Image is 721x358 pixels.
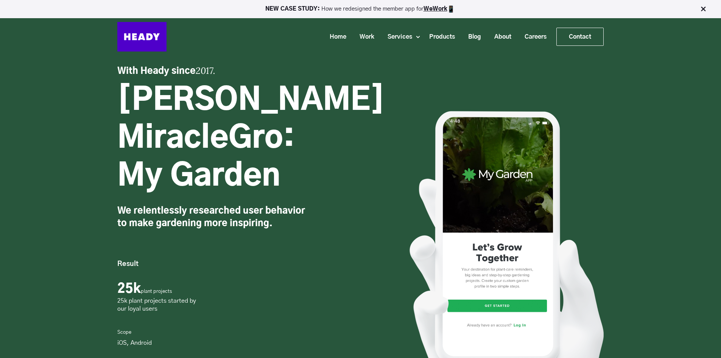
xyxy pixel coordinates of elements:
[378,30,416,44] a: Services
[420,30,459,44] a: Products
[459,30,485,44] a: Blog
[174,28,604,46] div: Navigation Menu
[117,22,167,52] img: Heady_Logo_Web-01 (1)
[117,86,385,192] span: [PERSON_NAME] MiracleGro: My Garden
[557,28,603,45] a: Contact
[117,281,198,297] h2: 25k
[117,258,409,270] div: Result
[141,289,172,294] span: plant projects
[447,5,455,13] img: app emoji
[117,205,307,238] p: We relentlessly researched user behavior to make gardening more inspiring.
[320,30,350,44] a: Home
[350,30,378,44] a: Work
[485,30,515,44] a: About
[3,5,718,13] p: How we redesigned the member app for
[117,297,198,313] p: 25k plant projects started by our loyal users
[424,6,447,12] a: WeWork
[265,6,321,12] strong: NEW CASE STUDY:
[515,30,550,44] a: Careers
[117,64,409,78] h3: With Heady since
[117,328,131,336] span: Scope
[196,65,215,77] em: 2017.
[699,5,707,13] img: Close Bar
